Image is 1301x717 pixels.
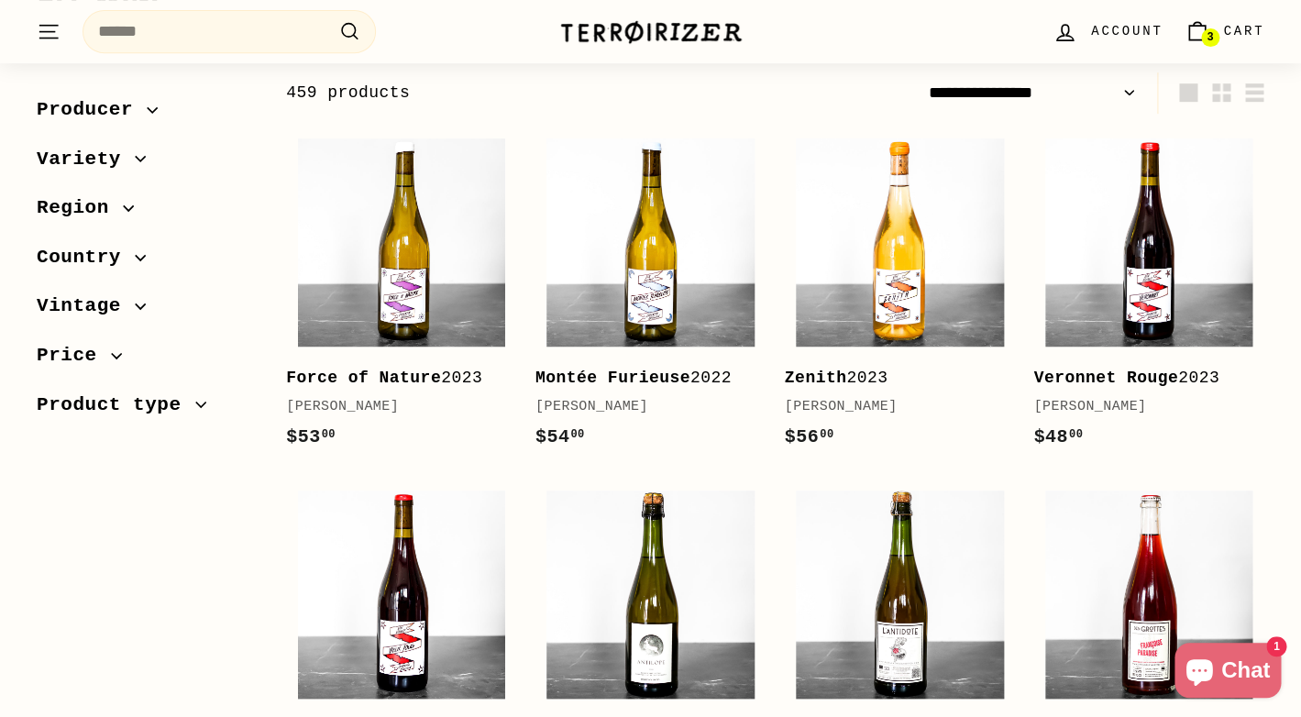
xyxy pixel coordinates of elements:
[286,369,441,387] b: Force of Nature
[535,127,766,470] a: Montée Furieuse2022[PERSON_NAME]
[37,237,257,287] button: Country
[1033,426,1083,447] span: $48
[1091,21,1163,41] span: Account
[37,291,135,322] span: Vintage
[785,369,847,387] b: Zenith
[37,340,111,371] span: Price
[37,286,257,336] button: Vintage
[37,193,123,224] span: Region
[1223,21,1264,41] span: Cart
[286,80,775,106] div: 459 products
[37,94,147,126] span: Producer
[37,385,257,435] button: Product type
[1033,369,1178,387] b: Veronnet Rouge
[322,428,336,441] sup: 00
[37,336,257,385] button: Price
[37,390,195,421] span: Product type
[1169,643,1286,702] inbox-online-store-chat: Shopify online store chat
[286,396,499,418] div: [PERSON_NAME]
[1033,127,1264,470] a: Veronnet Rouge2023[PERSON_NAME]
[1207,31,1213,44] span: 3
[37,242,135,273] span: Country
[286,127,517,470] a: Force of Nature2023[PERSON_NAME]
[1174,5,1275,59] a: Cart
[785,127,1016,470] a: Zenith2023[PERSON_NAME]
[535,369,690,387] b: Montée Furieuse
[37,90,257,139] button: Producer
[1033,365,1246,392] div: 2023
[785,396,998,418] div: [PERSON_NAME]
[37,139,257,189] button: Variety
[286,365,499,392] div: 2023
[570,428,584,441] sup: 00
[535,365,748,392] div: 2022
[785,365,998,392] div: 2023
[37,144,135,175] span: Variety
[1042,5,1174,59] a: Account
[1033,396,1246,418] div: [PERSON_NAME]
[535,396,748,418] div: [PERSON_NAME]
[1069,428,1083,441] sup: 00
[286,426,336,447] span: $53
[820,428,833,441] sup: 00
[535,426,585,447] span: $54
[37,188,257,237] button: Region
[785,426,834,447] span: $56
